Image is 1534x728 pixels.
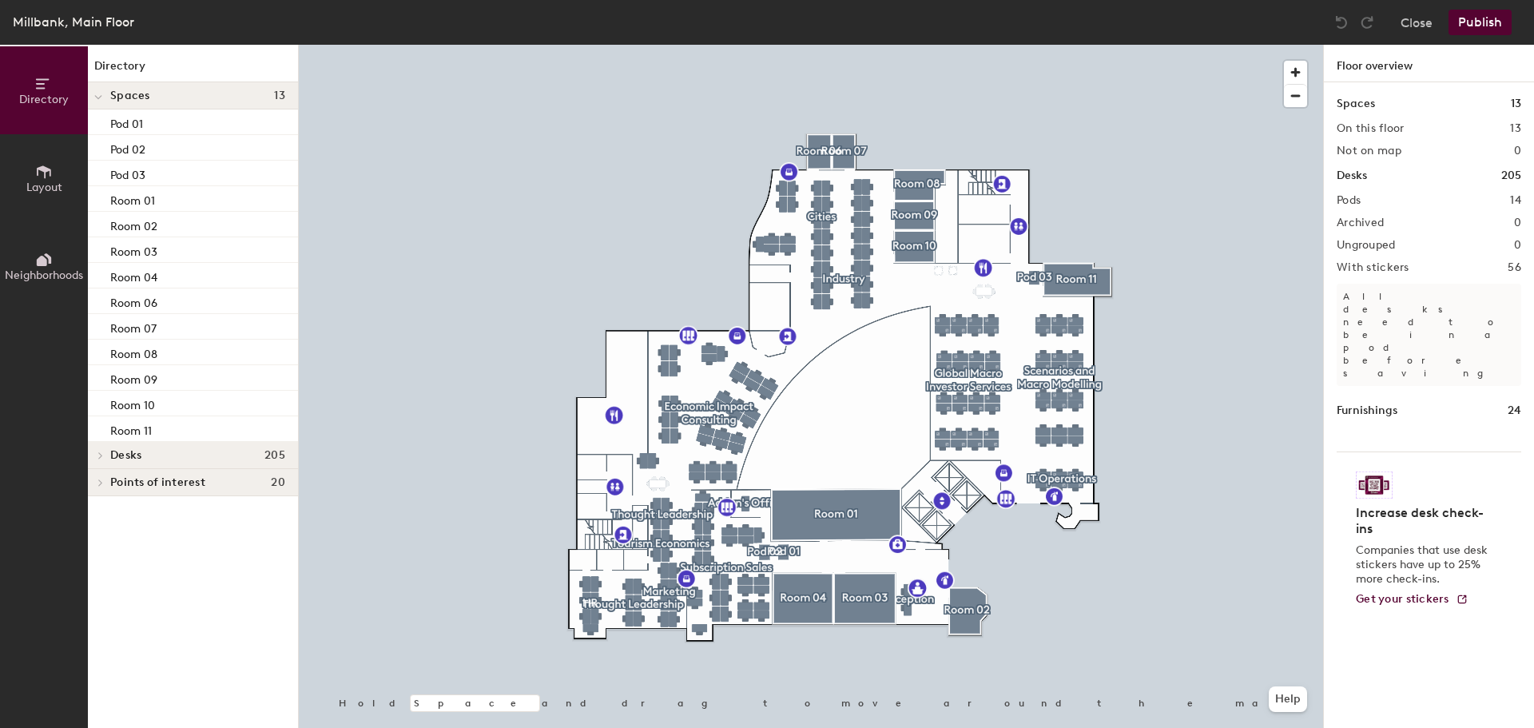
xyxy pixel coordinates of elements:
p: Room 11 [110,420,152,438]
span: Layout [26,181,62,194]
h2: Pods [1337,194,1361,207]
h4: Increase desk check-ins [1356,505,1492,537]
p: Pod 02 [110,138,145,157]
h1: Desks [1337,167,1367,185]
h2: 0 [1514,145,1521,157]
span: Points of interest [110,476,205,489]
p: Room 08 [110,343,157,361]
div: Millbank, Main Floor [13,12,134,32]
h2: With stickers [1337,261,1409,274]
span: 205 [264,449,285,462]
p: Room 06 [110,292,157,310]
h2: 56 [1508,261,1521,274]
h1: Floor overview [1324,45,1534,82]
h2: On this floor [1337,122,1405,135]
span: Directory [19,93,69,106]
h2: Archived [1337,217,1384,229]
h1: 205 [1501,167,1521,185]
h1: Spaces [1337,95,1375,113]
p: Room 03 [110,241,157,259]
p: Companies that use desk stickers have up to 25% more check-ins. [1356,543,1492,587]
h1: 24 [1508,402,1521,420]
h2: Ungrouped [1337,239,1396,252]
span: 20 [271,476,285,489]
p: Room 07 [110,317,157,336]
h2: 0 [1514,217,1521,229]
h2: 0 [1514,239,1521,252]
span: Neighborhoods [5,269,83,282]
p: Room 04 [110,266,157,284]
h2: 13 [1510,122,1521,135]
p: Room 10 [110,394,155,412]
span: Desks [110,449,141,462]
h1: Furnishings [1337,402,1397,420]
span: 13 [274,90,285,102]
p: Room 01 [110,189,155,208]
img: Redo [1359,14,1375,30]
p: Room 09 [110,368,157,387]
span: Get your stickers [1356,592,1449,606]
img: Sticker logo [1356,471,1393,499]
p: All desks need to be in a pod before saving [1337,284,1521,386]
h2: Not on map [1337,145,1401,157]
h1: Directory [88,58,298,82]
button: Help [1269,686,1307,712]
a: Get your stickers [1356,593,1468,607]
img: Undo [1333,14,1349,30]
button: Publish [1449,10,1512,35]
p: Pod 03 [110,164,145,182]
h2: 14 [1510,194,1521,207]
p: Pod 01 [110,113,143,131]
span: Spaces [110,90,150,102]
p: Room 02 [110,215,157,233]
h1: 13 [1511,95,1521,113]
button: Close [1401,10,1433,35]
